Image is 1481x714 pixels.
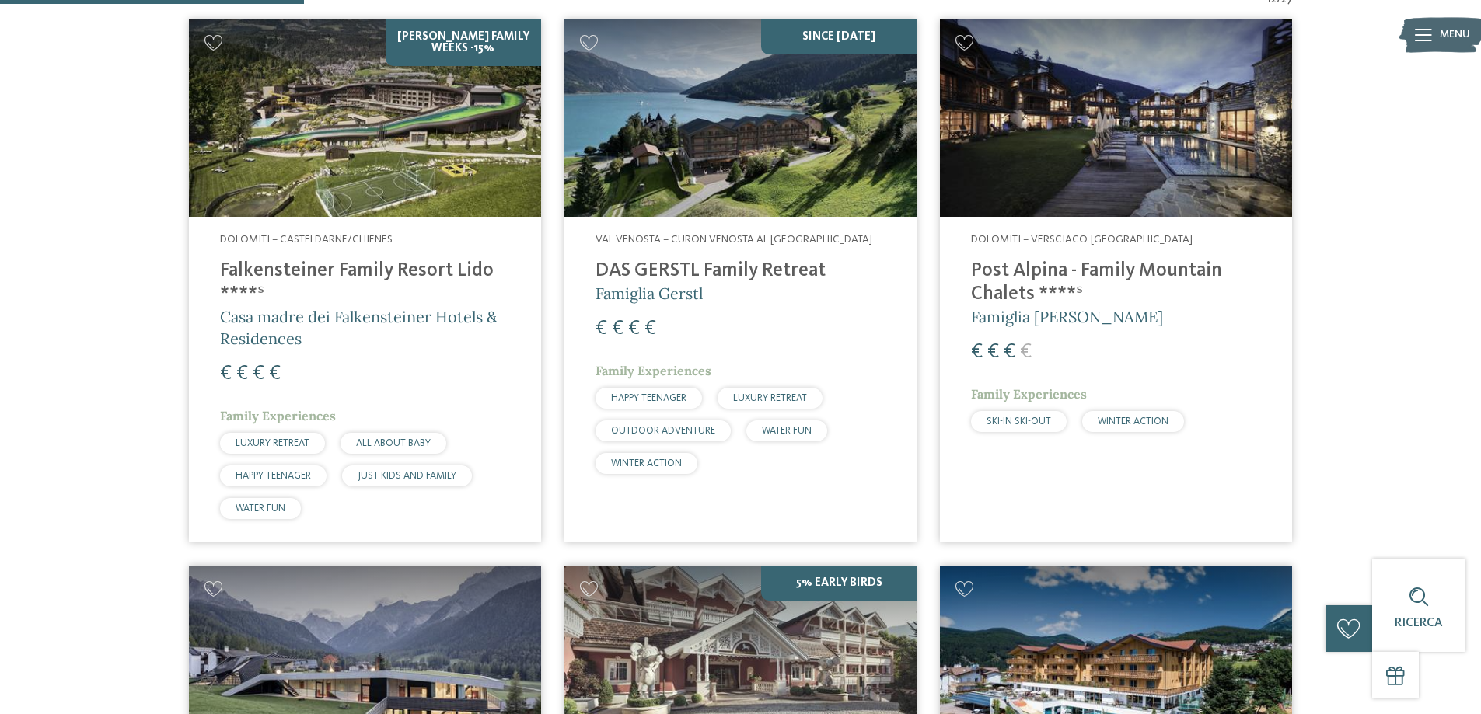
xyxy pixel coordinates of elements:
[611,393,686,403] span: HAPPY TEENAGER
[236,364,248,384] span: €
[356,438,431,448] span: ALL ABOUT BABY
[612,319,623,339] span: €
[564,19,917,218] img: Cercate un hotel per famiglie? Qui troverete solo i migliori!
[971,342,983,362] span: €
[220,364,232,384] span: €
[611,426,715,436] span: OUTDOOR ADVENTURE
[236,471,311,481] span: HAPPY TEENAGER
[611,458,682,468] span: WINTER ACTION
[253,364,264,384] span: €
[596,259,885,283] h4: DAS GERSTL Family Retreat
[220,259,510,306] h4: Falkensteiner Family Resort Lido ****ˢ
[1395,617,1443,629] span: Ricerca
[596,234,872,245] span: Val Venosta – Curon Venosta al [GEOGRAPHIC_DATA]
[628,319,640,339] span: €
[220,307,498,348] span: Casa madre dei Falkensteiner Hotels & Residences
[236,438,309,448] span: LUXURY RETREAT
[564,19,917,542] a: Cercate un hotel per famiglie? Qui troverete solo i migliori! SINCE [DATE] Val Venosta – Curon Ve...
[189,19,541,218] img: Cercate un hotel per famiglie? Qui troverete solo i migliori!
[596,363,711,378] span: Family Experiences
[971,259,1261,306] h4: Post Alpina - Family Mountain Chalets ****ˢ
[220,408,336,423] span: Family Experiences
[1020,342,1032,362] span: €
[733,393,807,403] span: LUXURY RETREAT
[189,19,541,542] a: Cercate un hotel per famiglie? Qui troverete solo i migliori! [PERSON_NAME] Family Weeks -15% Dol...
[940,19,1292,218] img: Post Alpina - Family Mountain Chalets ****ˢ
[358,471,456,481] span: JUST KIDS AND FAMILY
[1098,416,1168,427] span: WINTER ACTION
[596,284,703,303] span: Famiglia Gerstl
[940,19,1292,542] a: Cercate un hotel per famiglie? Qui troverete solo i migliori! Dolomiti – Versciaco-[GEOGRAPHIC_DA...
[971,234,1193,245] span: Dolomiti – Versciaco-[GEOGRAPHIC_DATA]
[762,426,812,436] span: WATER FUN
[1004,342,1015,362] span: €
[971,386,1087,402] span: Family Experiences
[220,234,393,245] span: Dolomiti – Casteldarne/Chienes
[987,342,999,362] span: €
[971,307,1163,326] span: Famiglia [PERSON_NAME]
[269,364,281,384] span: €
[644,319,656,339] span: €
[236,503,285,514] span: WATER FUN
[987,416,1051,427] span: SKI-IN SKI-OUT
[596,319,607,339] span: €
